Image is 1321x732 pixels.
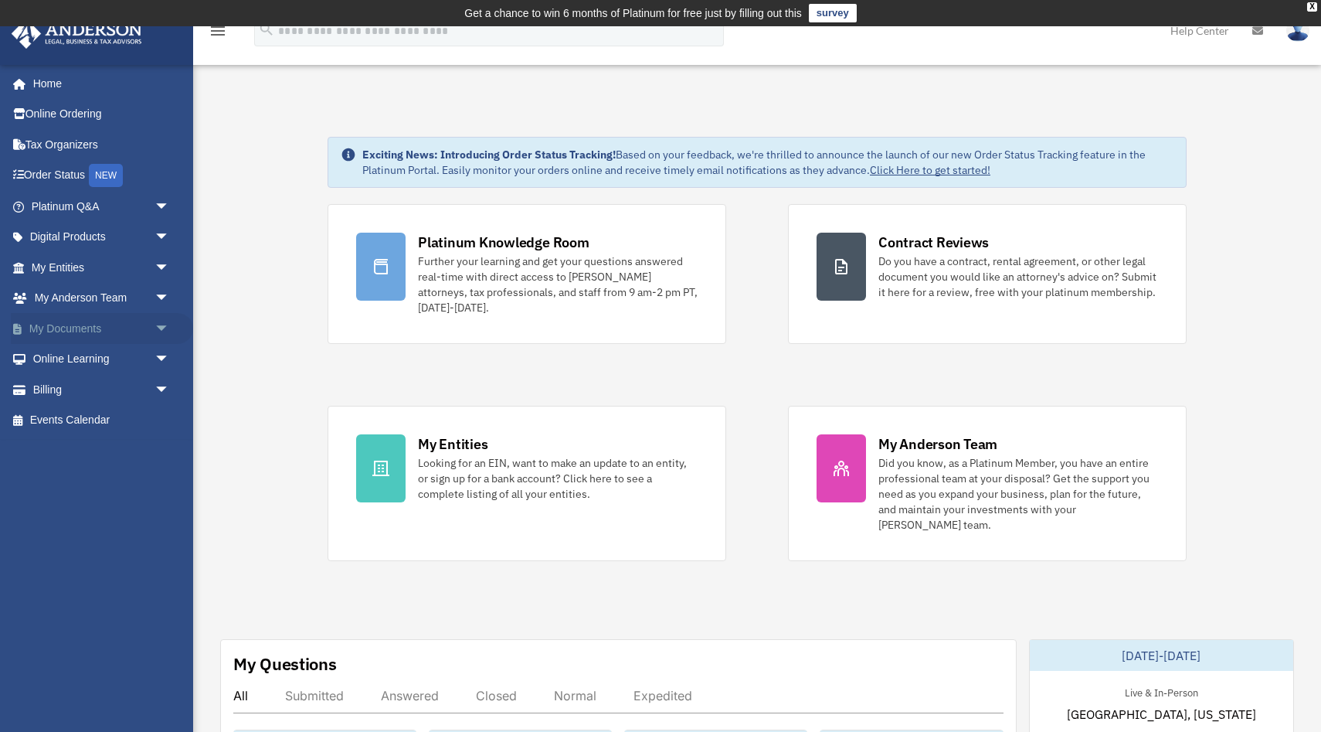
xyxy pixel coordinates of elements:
div: Answered [381,688,439,703]
div: Further your learning and get your questions answered real-time with direct access to [PERSON_NAM... [418,254,698,315]
a: Events Calendar [11,405,193,436]
div: [DATE]-[DATE] [1030,640,1294,671]
a: Platinum Knowledge Room Further your learning and get your questions answered real-time with dire... [328,204,726,344]
span: arrow_drop_down [155,222,185,254]
a: Order StatusNEW [11,160,193,192]
a: Home [11,68,185,99]
div: Get a chance to win 6 months of Platinum for free just by filling out this [464,4,802,22]
a: Online Ordering [11,99,193,130]
div: My Questions [233,652,337,676]
a: survey [809,4,857,22]
a: Billingarrow_drop_down [11,374,193,405]
div: close [1307,2,1317,12]
div: My Entities [418,434,487,454]
span: arrow_drop_down [155,344,185,376]
span: arrow_drop_down [155,191,185,223]
div: NEW [89,164,123,187]
span: arrow_drop_down [155,374,185,406]
div: Live & In-Person [1112,683,1211,700]
a: Online Learningarrow_drop_down [11,344,193,375]
div: Did you know, as a Platinum Member, you have an entire professional team at your disposal? Get th... [878,455,1158,533]
a: menu [209,27,227,40]
strong: Exciting News: Introducing Order Status Tracking! [362,148,616,162]
div: Platinum Knowledge Room [418,233,589,252]
a: My Anderson Teamarrow_drop_down [11,283,193,314]
div: All [233,688,248,703]
a: Click Here to get started! [870,163,990,177]
span: arrow_drop_down [155,313,185,345]
a: My Entities Looking for an EIN, want to make an update to an entity, or sign up for a bank accoun... [328,406,726,561]
img: Anderson Advisors Platinum Portal [7,19,147,49]
div: Do you have a contract, rental agreement, or other legal document you would like an attorney's ad... [878,254,1158,300]
div: My Anderson Team [878,434,997,454]
span: arrow_drop_down [155,252,185,284]
div: Contract Reviews [878,233,989,252]
div: Closed [476,688,517,703]
a: My Entitiesarrow_drop_down [11,252,193,283]
div: Submitted [285,688,344,703]
a: My Documentsarrow_drop_down [11,313,193,344]
div: Normal [554,688,596,703]
a: Digital Productsarrow_drop_down [11,222,193,253]
div: Expedited [633,688,692,703]
i: menu [209,22,227,40]
a: Contract Reviews Do you have a contract, rental agreement, or other legal document you would like... [788,204,1187,344]
a: Platinum Q&Aarrow_drop_down [11,191,193,222]
div: Looking for an EIN, want to make an update to an entity, or sign up for a bank account? Click her... [418,455,698,502]
span: [GEOGRAPHIC_DATA], [US_STATE] [1067,705,1256,723]
a: Tax Organizers [11,129,193,160]
i: search [258,21,275,38]
span: arrow_drop_down [155,283,185,315]
a: My Anderson Team Did you know, as a Platinum Member, you have an entire professional team at your... [788,406,1187,561]
img: User Pic [1286,19,1309,42]
div: Based on your feedback, we're thrilled to announce the launch of our new Order Status Tracking fe... [362,147,1173,178]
